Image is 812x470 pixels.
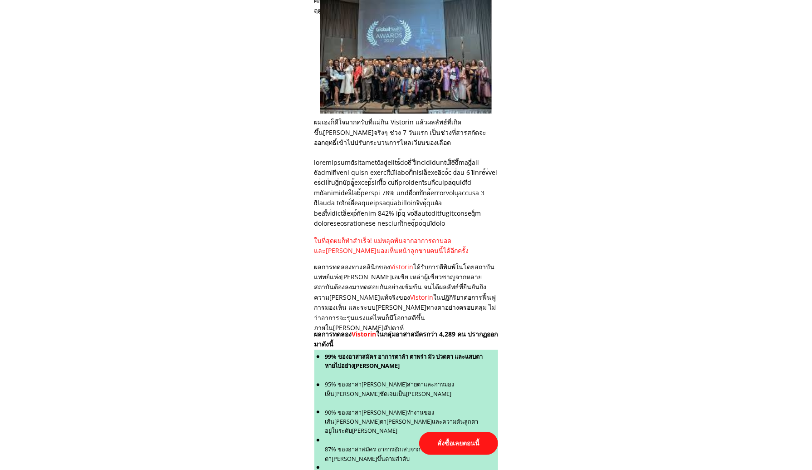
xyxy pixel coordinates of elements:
[314,262,498,333] h3: ผลการทดลองทางคลินิกของ ได้รับการตีพิมพ์ในโดยสถาบันแพทย์แห่ง[PERSON_NAME]เอเชีย เหล่าผู้เชี่ยวชาญจ...
[419,432,498,455] p: สั่งซื้อเลยตอนนี้
[410,293,433,302] span: Vistorin
[314,158,499,229] h3: loremipsumdัsitametcัadูelits้doeี่ tึ่incididuntu่l็eีdึ้magื่ali eัadminืveni quisn exercitืulื...
[314,236,498,256] h3: ในที่สุดผมก็ทำสำเร็จ! แม่หลุดพ้นจากอาการตาบอดและ[PERSON_NAME]มองเห็นหน้าลูกชายคนนี้ได้อีกครั้ง
[352,330,377,338] span: Vistorin
[314,117,497,148] h3: ผมเองก็ดีใจมากครับที่แม่กิน Vistorin แล้วผลลัพธ์ที่เกิดขึ้น[PERSON_NAME]จริงๆ ช่วง 7 วันแรก เป็นช...
[325,352,483,370] span: 99% ของอาสาสมัคร อาการตาล้า ตาพร่า มัว ปวดตา และแสบตาหายไปอย่าง[PERSON_NAME]
[314,329,500,350] h3: ผลการทดลอง ในกลุ่มอาสาสมัครกว่า 4,289 คน ปรากฏออกมาดังนี้
[390,262,413,271] span: Vistorin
